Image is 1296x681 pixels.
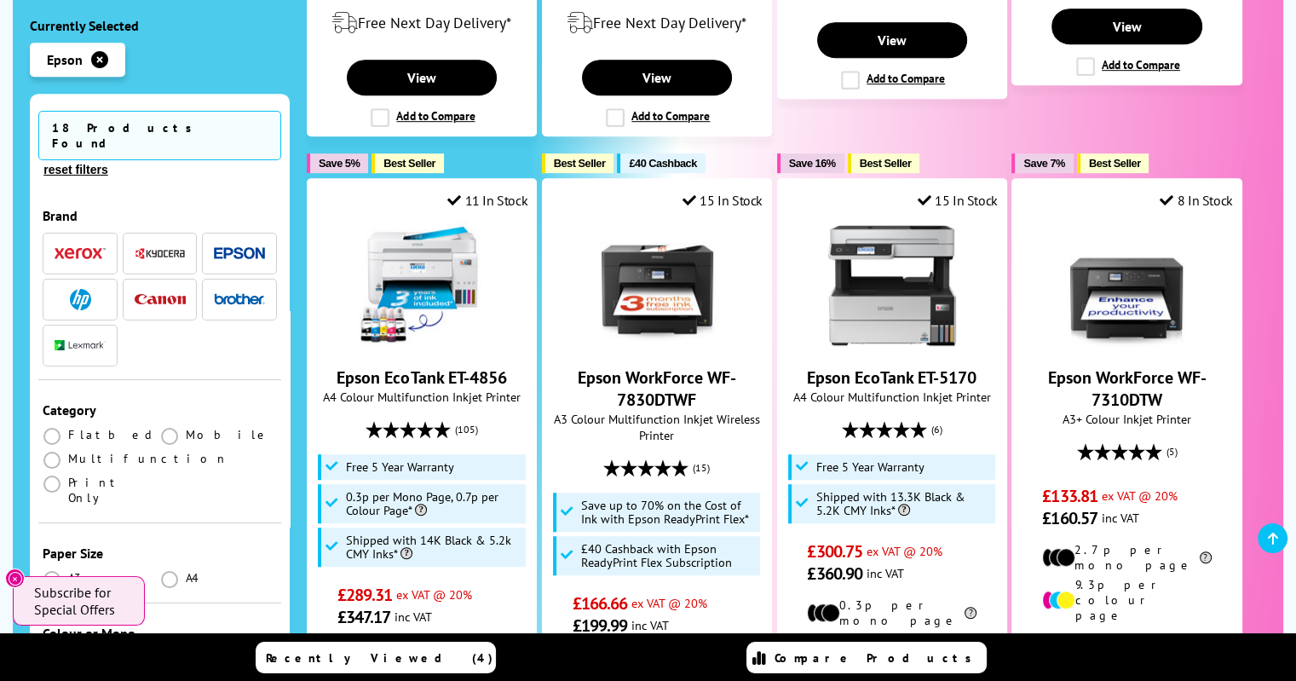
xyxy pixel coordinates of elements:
button: Best Seller [542,153,614,173]
div: 8 In Stock [1160,192,1233,209]
img: Epson [214,247,265,260]
span: £40 Cashback [629,157,696,170]
span: Recently Viewed (4) [266,650,493,666]
button: Epson [209,242,270,265]
div: Colour or Mono [43,625,277,642]
img: Epson WorkForce WF-7830DTWF [593,222,721,349]
span: inc VAT [395,609,432,625]
span: Best Seller [860,157,912,170]
button: Save 7% [1011,153,1073,173]
li: 9.3p per colour page [1042,577,1212,623]
span: Save up to 70% on the Cost of Ink with Epson ReadyPrint Flex* [581,499,756,526]
span: Print Only [68,475,159,505]
label: Add to Compare [606,108,710,127]
a: View [1051,9,1201,44]
span: A3 [68,570,84,586]
span: Best Seller [1089,157,1141,170]
span: £300.75 [807,540,862,563]
img: Lexmark [55,341,106,351]
img: Kyocera [135,247,186,260]
span: ex VAT @ 20% [396,586,472,603]
a: Recently Viewed (4) [256,642,496,673]
span: £133.81 [1042,485,1097,507]
span: £360.90 [807,563,862,585]
span: Shipped with 14K Black & 5.2k CMY Inks* [346,534,521,561]
img: Brother [214,293,265,305]
span: Shipped with 13.3K Black & 5.2K CMY Inks* [816,490,991,517]
span: Save 5% [319,157,360,170]
span: Subscribe for Special Offers [34,584,128,618]
img: Xerox [55,248,106,260]
button: £40 Cashback [617,153,705,173]
span: ex VAT @ 20% [867,543,942,559]
span: Free 5 Year Warranty [346,460,454,474]
button: Best Seller [848,153,920,173]
span: Compare Products [775,650,981,666]
button: Best Seller [372,153,444,173]
span: 18 Products Found [38,111,281,160]
label: Add to Compare [1076,57,1180,76]
a: Epson WorkForce WF-7310DTW [1063,336,1190,353]
span: (15) [693,452,710,484]
span: £160.57 [1042,507,1097,529]
li: 0.3p per mono page [807,597,976,628]
button: Best Seller [1077,153,1149,173]
span: £289.31 [337,584,393,606]
span: 0.3p per Mono Page, 0.7p per Colour Page* [346,490,521,517]
label: Add to Compare [841,71,945,89]
span: Best Seller [554,157,606,170]
button: Xerox [49,242,111,265]
span: Epson [47,51,83,68]
img: Epson WorkForce WF-7310DTW [1063,222,1190,349]
img: Epson EcoTank ET-5170 [828,222,956,349]
span: (105) [455,413,478,446]
a: Epson EcoTank ET-4856 [337,366,506,389]
button: Kyocera [130,242,191,265]
img: Epson EcoTank ET-4856 [358,222,486,349]
span: £347.17 [337,606,391,628]
button: Lexmark [49,334,111,357]
span: ex VAT @ 20% [1102,488,1178,504]
span: £40 Cashback with Epson ReadyPrint Flex Subscription [581,542,756,569]
span: Mobile [186,427,270,442]
img: HP [70,289,91,310]
span: inc VAT [631,617,669,633]
label: Add to Compare [371,108,475,127]
li: 1.0p per colour page [807,632,976,678]
button: Save 16% [777,153,844,173]
span: Multifunction [68,451,228,466]
div: Brand [43,207,277,224]
a: Epson WorkForce WF-7310DTW [1047,366,1206,411]
img: Canon [135,294,186,305]
a: View [817,22,967,58]
div: 11 In Stock [447,192,527,209]
button: Save 5% [307,153,368,173]
button: Close [5,568,25,588]
span: ex VAT @ 20% [631,595,707,611]
a: Epson EcoTank ET-5170 [828,336,956,353]
span: (5) [1166,436,1177,468]
button: HP [49,288,111,311]
span: A3+ Colour Inkjet Printer [1021,411,1232,427]
span: Free 5 Year Warranty [816,460,924,474]
a: Epson EcoTank ET-5170 [807,366,976,389]
div: Currently Selected [30,17,290,34]
button: Brother [209,288,270,311]
span: (6) [931,413,942,446]
span: A4 [186,570,201,586]
a: View [582,60,732,95]
button: reset filters [38,162,112,177]
li: 2.7p per mono page [1042,542,1212,573]
span: £166.66 [573,592,628,615]
button: Canon [130,288,191,311]
span: Best Seller [383,157,435,170]
span: A4 Colour Multifunction Inkjet Printer [786,389,998,405]
span: £199.99 [573,615,628,637]
span: Save 16% [789,157,836,170]
div: Paper Size [43,545,277,562]
div: 15 In Stock [918,192,998,209]
div: 15 In Stock [683,192,763,209]
a: Epson WorkForce WF-7830DTWF [578,366,736,411]
span: inc VAT [1102,510,1139,526]
a: View [347,60,497,95]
